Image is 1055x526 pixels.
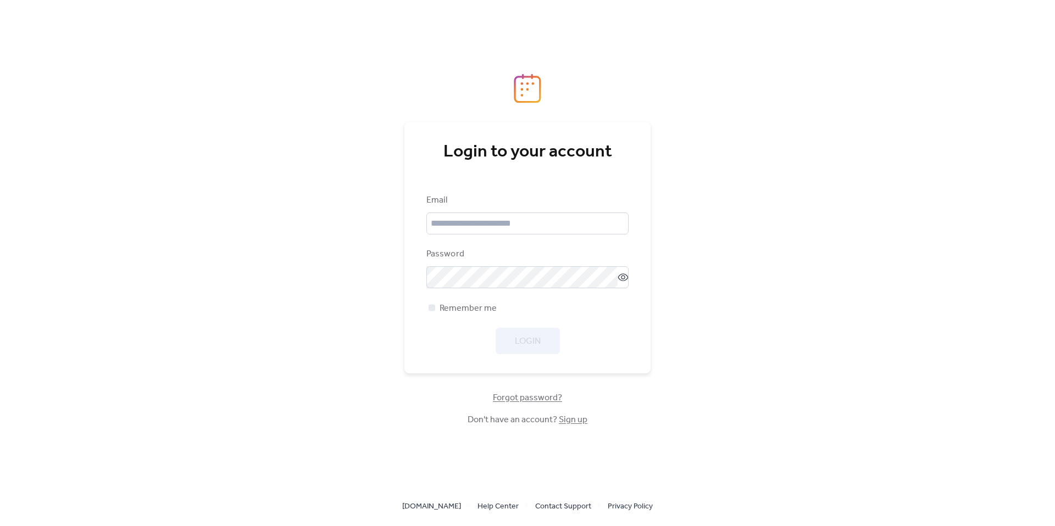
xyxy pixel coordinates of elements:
a: Forgot password? [493,395,562,401]
img: logo [514,74,541,103]
a: [DOMAIN_NAME] [402,499,461,513]
span: [DOMAIN_NAME] [402,500,461,513]
a: Help Center [477,499,519,513]
span: Help Center [477,500,519,513]
div: Password [426,248,626,261]
div: Email [426,194,626,207]
a: Privacy Policy [608,499,653,513]
span: Privacy Policy [608,500,653,513]
span: Contact Support [535,500,591,513]
span: Forgot password? [493,391,562,405]
span: Don't have an account? [468,413,587,427]
a: Sign up [559,411,587,428]
a: Contact Support [535,499,591,513]
span: Remember me [440,302,497,315]
div: Login to your account [426,141,629,163]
